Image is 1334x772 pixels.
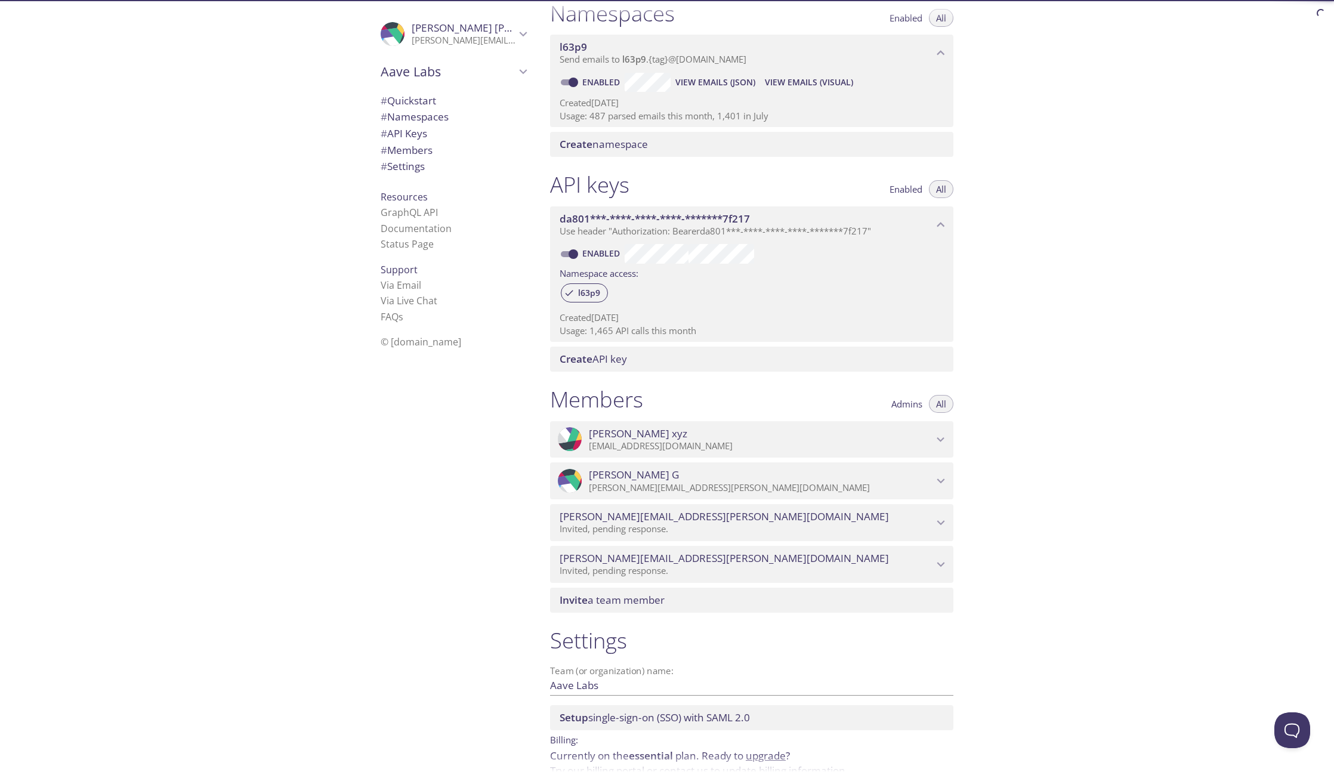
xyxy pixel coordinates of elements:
div: Members [371,142,536,159]
p: Created [DATE] [560,97,944,109]
span: Create [560,352,592,366]
span: View Emails (JSON) [675,75,755,89]
div: Invite a team member [550,588,953,613]
div: API Keys [371,125,536,142]
span: namespace [560,137,648,151]
span: l63p9 [571,288,607,298]
a: Enabled [580,76,625,88]
p: Usage: 1,465 API calls this month [560,325,944,337]
span: # [381,126,387,140]
span: Support [381,263,418,276]
button: All [929,395,953,413]
div: Create namespace [550,132,953,157]
span: Namespaces [381,110,449,123]
a: upgrade [746,749,786,762]
button: Enabled [882,180,930,198]
span: API Keys [381,126,427,140]
div: bruno@avara.xyz [550,504,953,541]
div: l63p9 [561,283,608,302]
a: Via Email [381,279,421,292]
div: gavin.n@avara.xyz [550,546,953,583]
p: Invited, pending response. [560,565,933,577]
p: Created [DATE] [560,311,944,324]
div: l63p9 namespace [550,35,953,72]
span: Invite [560,593,588,607]
span: # [381,159,387,173]
div: Quickstart [371,92,536,109]
div: Aave Labs [371,56,536,87]
label: Namespace access: [560,264,638,281]
a: GraphQL API [381,206,438,219]
span: View Emails (Visual) [765,75,853,89]
span: single-sign-on (SSO) with SAML 2.0 [560,711,750,724]
span: l63p9 [622,53,646,65]
span: l63p9 [560,40,587,54]
div: Setup SSO [550,705,953,730]
p: Invited, pending response. [560,523,933,535]
span: [PERSON_NAME][EMAIL_ADDRESS][PERSON_NAME][DOMAIN_NAME] [560,552,889,565]
div: Team Settings [371,158,536,175]
span: Aave Labs [381,63,515,80]
button: View Emails (Visual) [760,73,858,92]
span: Ready to ? [702,749,790,762]
a: Status Page [381,237,434,251]
button: View Emails (JSON) [671,73,760,92]
span: Settings [381,159,425,173]
span: [PERSON_NAME][EMAIL_ADDRESS][PERSON_NAME][DOMAIN_NAME] [560,510,889,523]
div: Create API Key [550,347,953,372]
p: [PERSON_NAME][EMAIL_ADDRESS][PERSON_NAME][DOMAIN_NAME] [412,35,515,47]
span: Resources [381,190,428,203]
p: [PERSON_NAME][EMAIL_ADDRESS][PERSON_NAME][DOMAIN_NAME] [589,482,933,494]
span: [PERSON_NAME] [PERSON_NAME] [412,21,575,35]
h1: API keys [550,171,629,198]
div: Namespaces [371,109,536,125]
button: All [929,180,953,198]
a: Enabled [580,248,625,259]
div: Avara xyz [550,421,953,458]
span: essential [629,749,673,762]
h1: Members [550,386,643,413]
span: Members [381,143,433,157]
p: [EMAIL_ADDRESS][DOMAIN_NAME] [589,440,933,452]
span: # [381,143,387,157]
p: Billing: [550,730,953,748]
a: FAQ [381,310,403,323]
h1: Settings [550,627,953,654]
div: Juan Garcia [371,14,536,54]
span: # [381,110,387,123]
a: Documentation [381,222,452,235]
label: Team (or organization) name: [550,666,674,675]
p: Usage: 487 parsed emails this month, 1,401 in July [560,110,944,122]
span: API key [560,352,627,366]
span: Send emails to . {tag} @[DOMAIN_NAME] [560,53,746,65]
div: Juan G [550,462,953,499]
span: Create [560,137,592,151]
iframe: Help Scout Beacon - Open [1274,712,1310,748]
button: Admins [884,395,930,413]
span: a team member [560,593,665,607]
span: s [399,310,403,323]
span: © [DOMAIN_NAME] [381,335,461,348]
span: [PERSON_NAME] xyz [589,427,687,440]
span: Quickstart [381,94,436,107]
span: Setup [560,711,588,724]
span: # [381,94,387,107]
a: Via Live Chat [381,294,437,307]
span: [PERSON_NAME] G [589,468,679,481]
